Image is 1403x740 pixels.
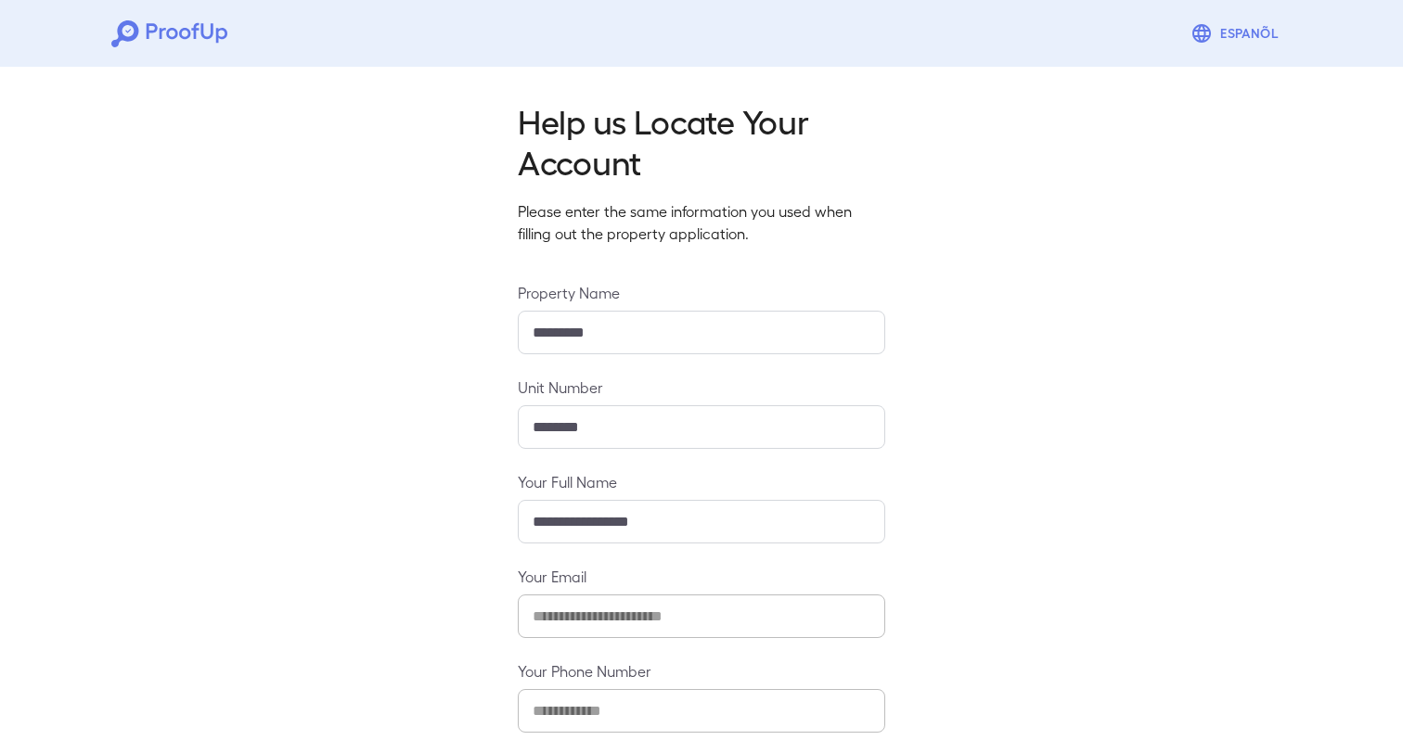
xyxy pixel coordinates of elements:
button: Espanõl [1183,15,1292,52]
label: Unit Number [518,376,885,398]
h2: Help us Locate Your Account [518,100,885,182]
p: Please enter the same information you used when filling out the property application. [518,200,885,245]
label: Your Email [518,566,885,587]
label: Your Full Name [518,471,885,492]
label: Your Phone Number [518,660,885,682]
label: Property Name [518,282,885,303]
